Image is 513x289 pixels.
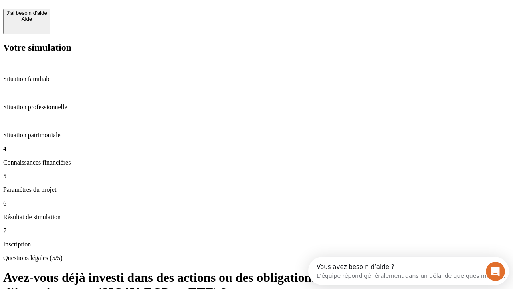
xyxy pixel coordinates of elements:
[486,262,505,281] iframe: Intercom live chat
[6,16,47,22] div: Aide
[3,200,510,207] p: 6
[3,214,510,221] p: Résultat de simulation
[3,173,510,180] p: 5
[3,186,510,193] p: Paramètres du projet
[8,7,197,13] div: Vous avez besoin d’aide ?
[3,9,50,34] button: J’ai besoin d'aideAide
[3,104,510,111] p: Situation professionnelle
[3,75,510,83] p: Situation familiale
[3,227,510,234] p: 7
[6,10,47,16] div: J’ai besoin d'aide
[308,257,509,285] iframe: Intercom live chat discovery launcher
[3,241,510,248] p: Inscription
[3,132,510,139] p: Situation patrimoniale
[8,13,197,22] div: L’équipe répond généralement dans un délai de quelques minutes.
[3,145,510,153] p: 4
[3,254,510,262] p: Questions légales (5/5)
[3,42,510,53] h2: Votre simulation
[3,159,510,166] p: Connaissances financières
[3,3,221,25] div: Ouvrir le Messenger Intercom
